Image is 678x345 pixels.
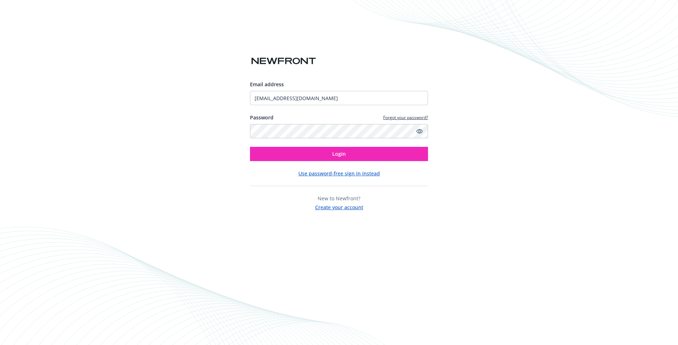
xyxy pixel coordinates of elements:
img: Newfront logo [250,55,317,67]
button: Use password-free sign in instead [298,170,380,177]
a: Forgot your password? [383,114,428,120]
span: Login [332,150,346,157]
input: Enter your email [250,91,428,105]
button: Create your account [315,202,363,211]
button: Login [250,147,428,161]
a: Show password [415,127,424,135]
label: Password [250,114,273,121]
input: Enter your password [250,124,428,138]
span: Email address [250,81,284,88]
span: New to Newfront? [318,195,360,202]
